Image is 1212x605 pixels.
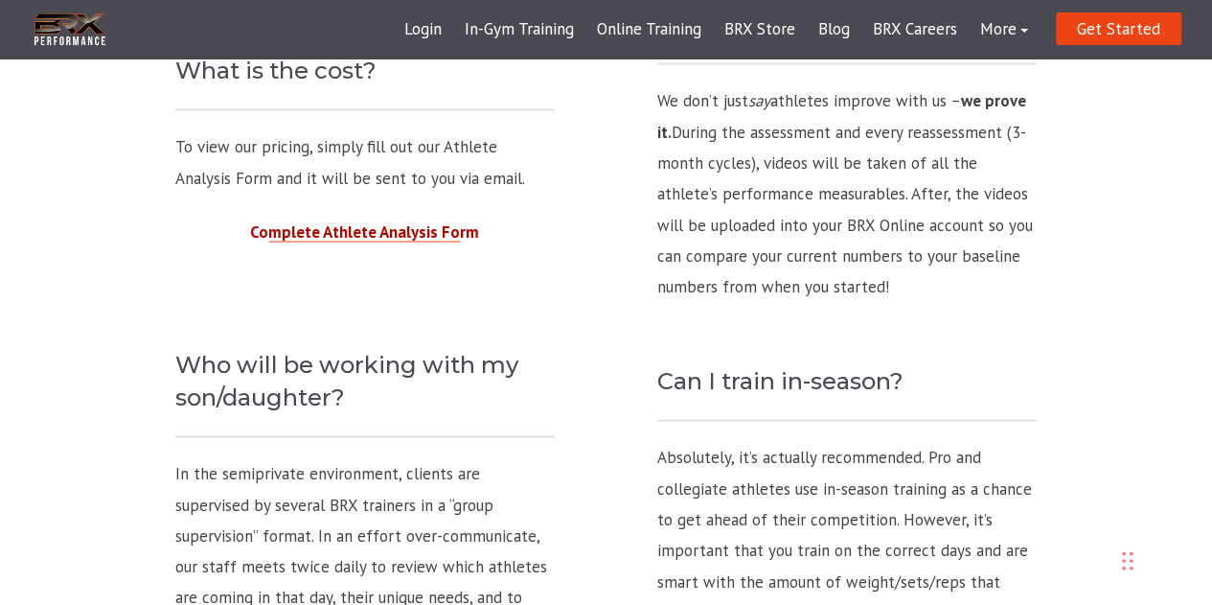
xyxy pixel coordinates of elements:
a: In-Gym Training [453,7,585,53]
i: say [748,90,770,111]
div: Drag [1122,532,1133,590]
img: BRX Transparent Logo-2 [32,10,108,49]
a: Complete Athlete Analysis Form [250,221,479,243]
h4: What is the cost? [175,55,555,87]
a: Online Training [585,7,713,53]
div: Navigation Menu [393,7,1040,53]
strong: we prove it. [657,90,1026,142]
a: Login [393,7,453,53]
a: Blog [807,7,861,53]
a: BRX Store [713,7,807,53]
a: More [969,7,1040,53]
iframe: Chat Widget [940,398,1212,605]
a: BRX Careers [861,7,969,53]
a: Get Started [1056,12,1181,45]
p: We don’t just athletes improve with us – During the assessment and every reassessment (3-month cy... [657,85,1037,302]
p: To view our pricing, simply fill out our Athlete Analysis Form and it will be sent to you via email. [175,131,555,194]
h4: Can I train in-season? [657,365,1037,398]
h4: Who will be working with my son/daughter? [175,349,555,413]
